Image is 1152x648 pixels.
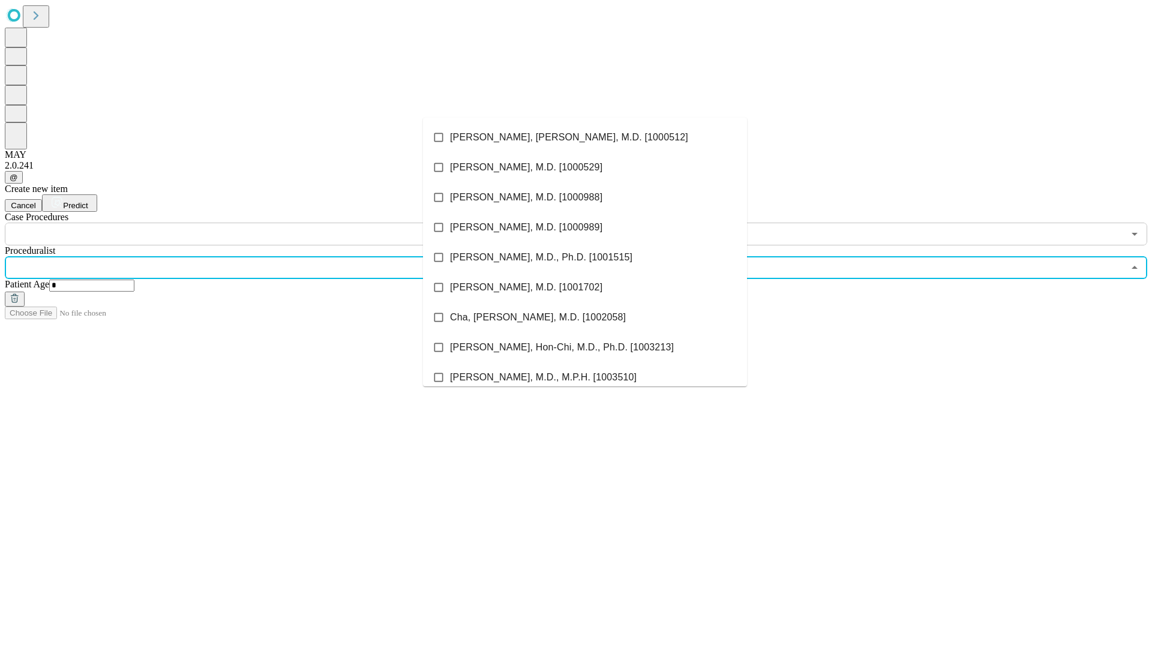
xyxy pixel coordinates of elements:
[5,245,55,256] span: Proceduralist
[450,220,602,235] span: [PERSON_NAME], M.D. [1000989]
[42,194,97,212] button: Predict
[5,184,68,194] span: Create new item
[450,190,602,205] span: [PERSON_NAME], M.D. [1000988]
[450,250,632,265] span: [PERSON_NAME], M.D., Ph.D. [1001515]
[450,280,602,295] span: [PERSON_NAME], M.D. [1001702]
[450,160,602,175] span: [PERSON_NAME], M.D. [1000529]
[63,201,88,210] span: Predict
[5,149,1147,160] div: MAY
[10,173,18,182] span: @
[11,201,36,210] span: Cancel
[1126,226,1143,242] button: Open
[5,160,1147,171] div: 2.0.241
[1126,259,1143,276] button: Close
[5,212,68,222] span: Scheduled Procedure
[450,370,637,385] span: [PERSON_NAME], M.D., M.P.H. [1003510]
[5,199,42,212] button: Cancel
[450,340,674,355] span: [PERSON_NAME], Hon-Chi, M.D., Ph.D. [1003213]
[5,171,23,184] button: @
[450,130,688,145] span: [PERSON_NAME], [PERSON_NAME], M.D. [1000512]
[450,310,626,325] span: Cha, [PERSON_NAME], M.D. [1002058]
[5,279,49,289] span: Patient Age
